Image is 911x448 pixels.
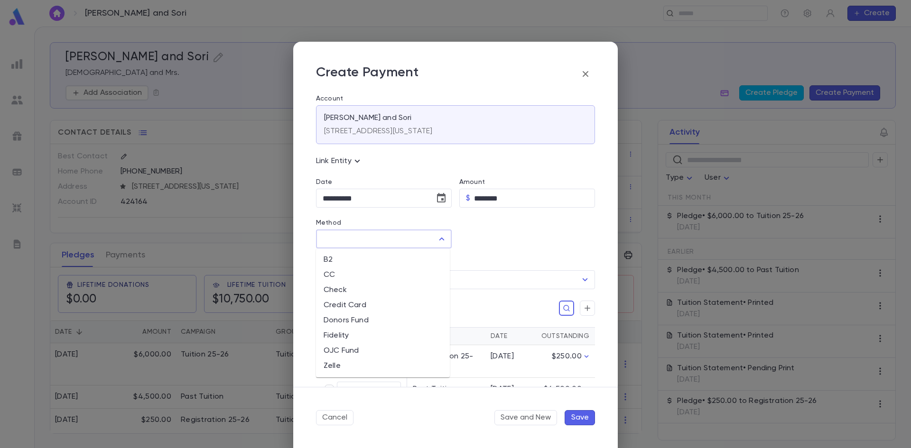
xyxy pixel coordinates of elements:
[435,232,448,246] button: Close
[459,178,485,186] label: Amount
[532,345,595,378] td: $250.00
[491,384,527,394] div: [DATE]
[316,219,341,227] label: Method
[578,273,592,286] button: Open
[316,343,450,358] li: OJC Fund
[316,267,450,283] li: CC
[532,378,595,401] td: $4,500.00
[324,127,432,136] p: [STREET_ADDRESS][US_STATE]
[316,178,452,186] label: Date
[316,298,450,313] li: Credit Card
[494,410,557,425] button: Save and New
[316,313,450,328] li: Donors Fund
[432,189,451,208] button: Choose date, selected date is Sep 7, 2025
[407,378,485,401] td: Past Tuition
[316,283,450,298] li: Check
[316,155,363,167] p: Link Entity
[316,358,450,374] li: Zelle
[316,252,450,267] li: B2
[466,193,470,203] p: $
[316,64,418,83] p: Create Payment
[532,328,595,345] th: Outstanding
[316,95,595,102] label: Account
[324,113,412,123] p: [PERSON_NAME] and Sori
[316,328,450,343] li: Fidelity
[316,410,353,425] button: Cancel
[565,410,595,425] button: Save
[491,352,527,361] div: [DATE]
[485,328,532,345] th: Date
